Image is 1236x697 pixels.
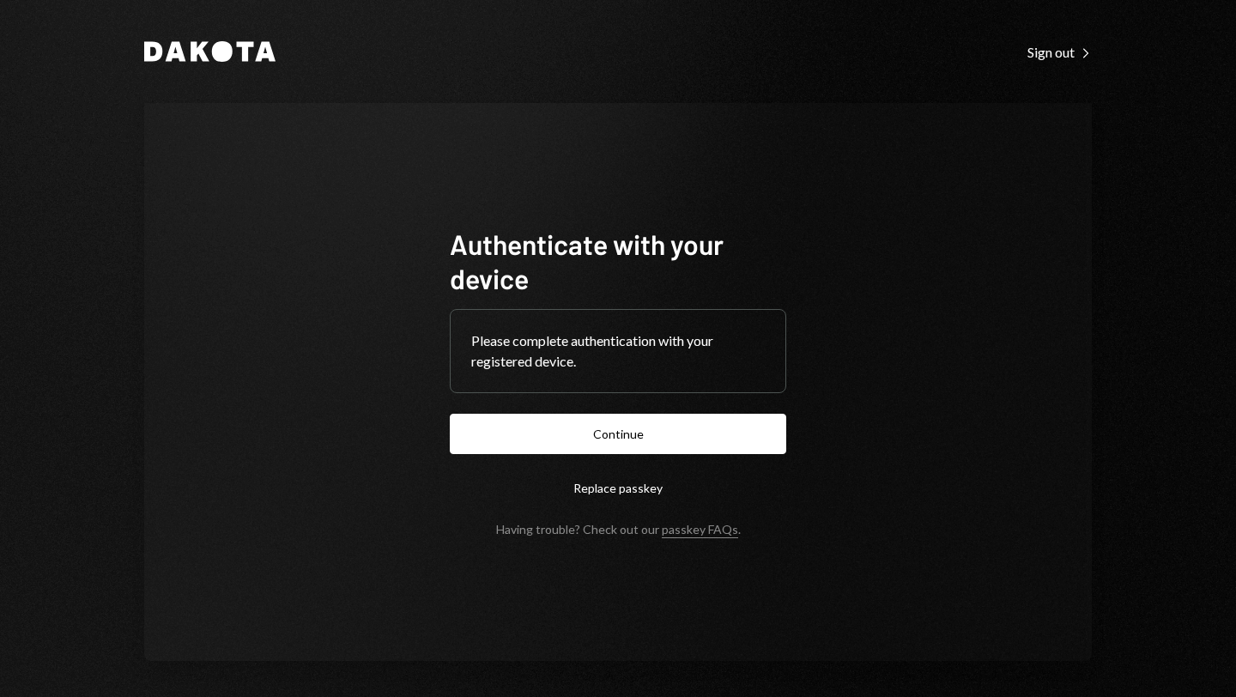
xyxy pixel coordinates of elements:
a: passkey FAQs [662,522,738,538]
h1: Authenticate with your device [450,227,786,295]
a: Sign out [1027,42,1092,61]
div: Sign out [1027,44,1092,61]
div: Please complete authentication with your registered device. [471,330,765,372]
button: Replace passkey [450,468,786,508]
div: Having trouble? Check out our . [496,522,741,536]
button: Continue [450,414,786,454]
